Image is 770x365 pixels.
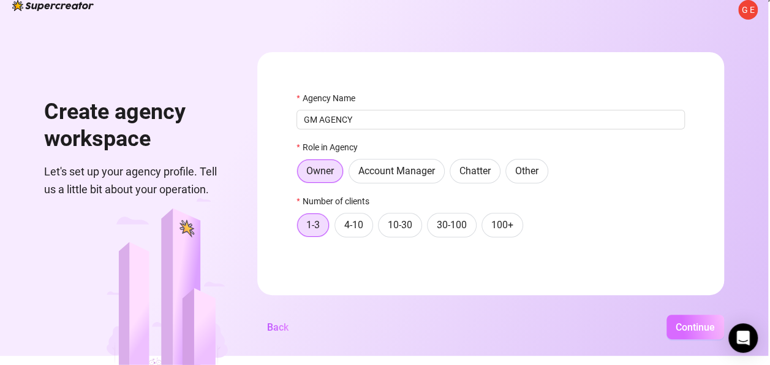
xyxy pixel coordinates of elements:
[728,323,758,353] div: Open Intercom Messenger
[742,3,755,17] span: G E
[344,219,363,231] span: 4-10
[257,315,298,339] button: Back
[296,194,377,208] label: Number of clients
[358,165,435,177] span: Account Manager
[306,219,320,231] span: 1-3
[676,321,715,333] span: Continue
[267,321,289,333] span: Back
[44,163,228,198] span: Let's set up your agency profile. Tell us a little bit about your operation.
[44,99,228,152] h1: Create agency workspace
[666,315,724,339] button: Continue
[491,219,513,231] span: 100+
[388,219,412,231] span: 10-30
[437,219,467,231] span: 30-100
[296,91,363,105] label: Agency Name
[459,165,491,177] span: Chatter
[296,140,365,154] label: Role in Agency
[296,110,685,129] input: Agency Name
[306,165,334,177] span: Owner
[515,165,538,177] span: Other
